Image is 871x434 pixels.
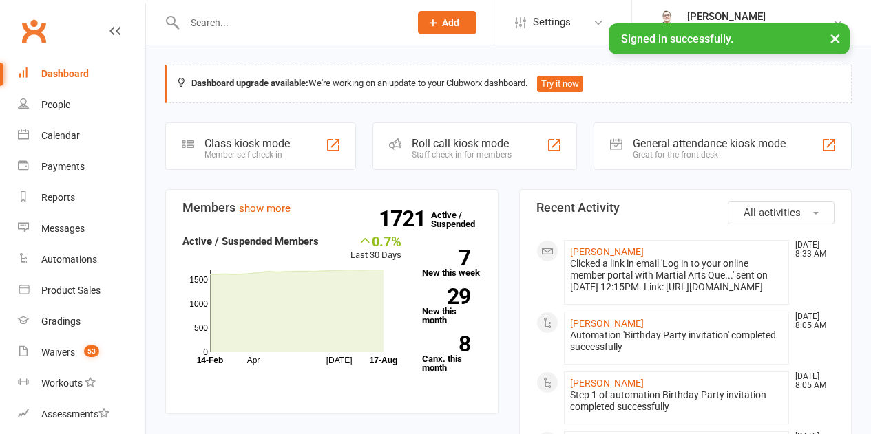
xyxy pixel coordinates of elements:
h3: Recent Activity [536,201,835,215]
div: Member self check-in [204,150,290,160]
div: Assessments [41,409,109,420]
a: Automations [18,244,145,275]
div: We're working on an update to your Clubworx dashboard. [165,65,852,103]
img: thumb_image1644660699.png [653,9,680,36]
strong: 7 [422,248,470,268]
a: [PERSON_NAME] [570,318,644,329]
a: Assessments [18,399,145,430]
div: Messages [41,223,85,234]
div: Roll call kiosk mode [412,137,512,150]
h3: Members [182,201,481,215]
div: Clicked a link in email 'Log in to your online member portal with Martial Arts Que...' sent on [D... [570,258,784,293]
div: Automations [41,254,97,265]
div: Calendar [41,130,80,141]
a: Messages [18,213,145,244]
a: Workouts [18,368,145,399]
a: Dashboard [18,58,145,89]
time: [DATE] 8:33 AM [788,241,834,259]
strong: Dashboard upgrade available: [191,78,308,88]
a: 29New this month [422,288,481,325]
div: Automation 'Birthday Party invitation' completed successfully [570,329,784,353]
div: People [41,99,70,110]
div: Reports [41,192,75,203]
a: Product Sales [18,275,145,306]
button: Try it now [537,76,583,92]
div: Gradings [41,316,81,327]
a: Gradings [18,306,145,337]
a: Payments [18,151,145,182]
div: Last 30 Days [350,233,401,263]
div: Waivers [41,347,75,358]
div: Workouts [41,378,83,389]
a: Reports [18,182,145,213]
strong: 29 [422,286,470,307]
strong: Active / Suspended Members [182,235,319,248]
a: [PERSON_NAME] [570,246,644,257]
a: [PERSON_NAME] [570,378,644,389]
a: Clubworx [17,14,51,48]
div: Great for the front desk [633,150,786,160]
a: Calendar [18,120,145,151]
div: Martial Arts [GEOGRAPHIC_DATA] [687,23,832,35]
strong: 8 [422,334,470,354]
div: [PERSON_NAME] [687,10,832,23]
a: 1721Active / Suspended [431,200,492,239]
div: Class kiosk mode [204,137,290,150]
time: [DATE] 8:05 AM [788,372,834,390]
a: 8Canx. this month [422,336,481,372]
button: × [823,23,848,53]
div: General attendance kiosk mode [633,137,786,150]
span: Signed in successfully. [621,32,733,45]
span: Add [442,17,459,28]
div: Product Sales [41,285,101,296]
time: [DATE] 8:05 AM [788,312,834,330]
div: 0.7% [350,233,401,248]
div: Step 1 of automation Birthday Party invitation completed successfully [570,389,784,413]
input: Search... [180,13,400,32]
button: All activities [728,201,835,224]
div: Dashboard [41,68,89,79]
span: All activities [744,206,801,219]
div: Staff check-in for members [412,150,512,160]
a: 7New this week [422,250,481,277]
a: Waivers 53 [18,337,145,368]
button: Add [418,11,476,34]
strong: 1721 [379,208,431,229]
div: Payments [41,161,85,172]
a: People [18,89,145,120]
span: Settings [533,7,571,38]
a: show more [239,202,291,215]
span: 53 [84,345,99,357]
